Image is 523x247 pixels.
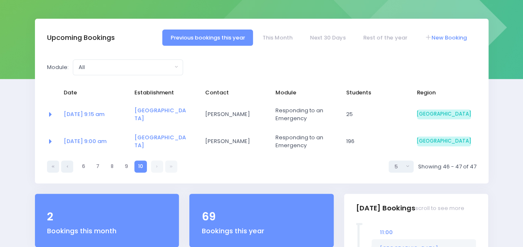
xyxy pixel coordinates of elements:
td: Richard Kidd [199,101,270,128]
div: 5 [394,163,403,171]
span: [GEOGRAPHIC_DATA] [417,109,471,119]
a: [GEOGRAPHIC_DATA] [134,133,186,150]
a: Previous [61,161,73,173]
div: 69 [201,209,321,225]
td: Renee Webster [199,128,270,155]
a: 6 [77,161,89,173]
a: [GEOGRAPHIC_DATA] [134,106,186,123]
span: Establishment [134,89,188,97]
td: <a href="https://app.stjis.org.nz/bookings/524092" class="font-weight-bold">15 Sep at 9:00 am</a> [58,128,129,155]
a: [DATE] 9:15 am [64,110,104,118]
a: 10 [134,161,146,173]
span: Region [417,89,471,97]
td: <a href="https://app.stjis.org.nz/establishments/206440" class="font-weight-bold">Fenwick School</a> [129,128,200,155]
label: Module: [47,63,69,72]
td: 196 [341,128,411,155]
td: Responding to an Emergency [270,101,341,128]
td: South Island [411,101,476,128]
span: [PERSON_NAME] [205,137,259,146]
a: New Booking [416,30,475,46]
span: Date [64,89,118,97]
span: Students [346,89,400,97]
span: 11:00 [380,228,393,236]
a: Previous bookings this year [162,30,253,46]
td: 25 [341,101,411,128]
a: 8 [106,161,118,173]
a: 9 [120,161,132,173]
a: 7 [92,161,104,173]
small: scroll to see more [415,205,464,212]
td: South Island [411,128,476,155]
a: First [47,161,59,173]
span: [GEOGRAPHIC_DATA] [417,136,471,146]
span: Responding to an Emergency [275,133,330,150]
span: 196 [346,137,400,146]
div: 2 [47,209,167,225]
a: Last [165,161,177,173]
a: [DATE] 9:00 am [64,137,107,145]
h3: [DATE] Bookings [356,196,464,220]
span: Contact [205,89,259,97]
a: Next [151,161,163,173]
h3: Upcoming Bookings [47,34,115,42]
a: Rest of the year [355,30,415,46]
span: 25 [346,110,400,119]
span: Showing 46 - 47 of 47 [418,163,476,171]
div: Bookings this month [47,226,167,236]
div: All [79,63,172,72]
span: Responding to an Emergency [275,106,330,123]
button: All [73,59,183,75]
button: Select page size [389,161,414,173]
span: [PERSON_NAME] [205,110,259,119]
td: Responding to an Emergency [270,128,341,155]
div: Bookings this year [201,226,321,236]
span: Module [275,89,330,97]
td: <a href="https://app.stjis.org.nz/bookings/524008" class="font-weight-bold">08 Sep at 9:15 am</a> [58,101,129,128]
a: This Month [254,30,300,46]
td: <a href="https://app.stjis.org.nz/establishments/205915" class="font-weight-bold">Albury School</a> [129,101,200,128]
a: Next 30 Days [302,30,354,46]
